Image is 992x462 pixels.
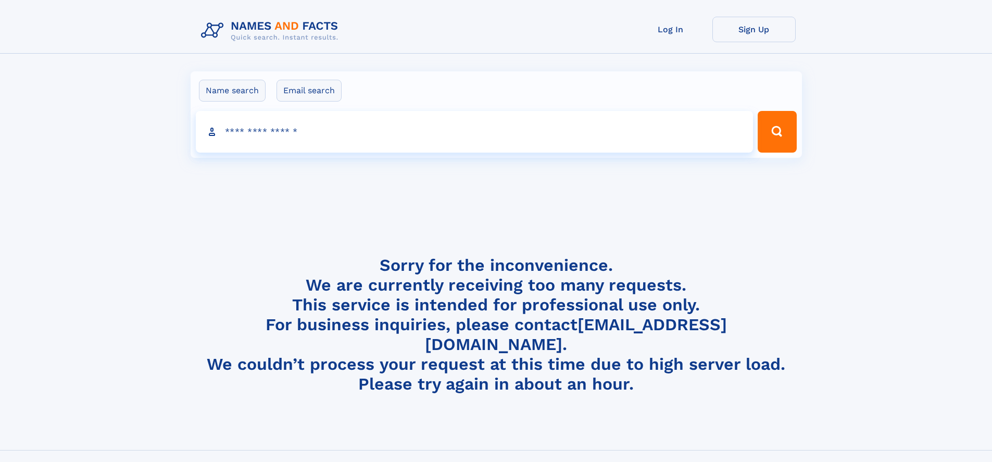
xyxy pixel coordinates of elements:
[629,17,712,42] a: Log In
[197,17,347,45] img: Logo Names and Facts
[196,111,754,153] input: search input
[277,80,342,102] label: Email search
[712,17,796,42] a: Sign Up
[197,255,796,394] h4: Sorry for the inconvenience. We are currently receiving too many requests. This service is intend...
[199,80,266,102] label: Name search
[758,111,796,153] button: Search Button
[425,315,727,354] a: [EMAIL_ADDRESS][DOMAIN_NAME]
